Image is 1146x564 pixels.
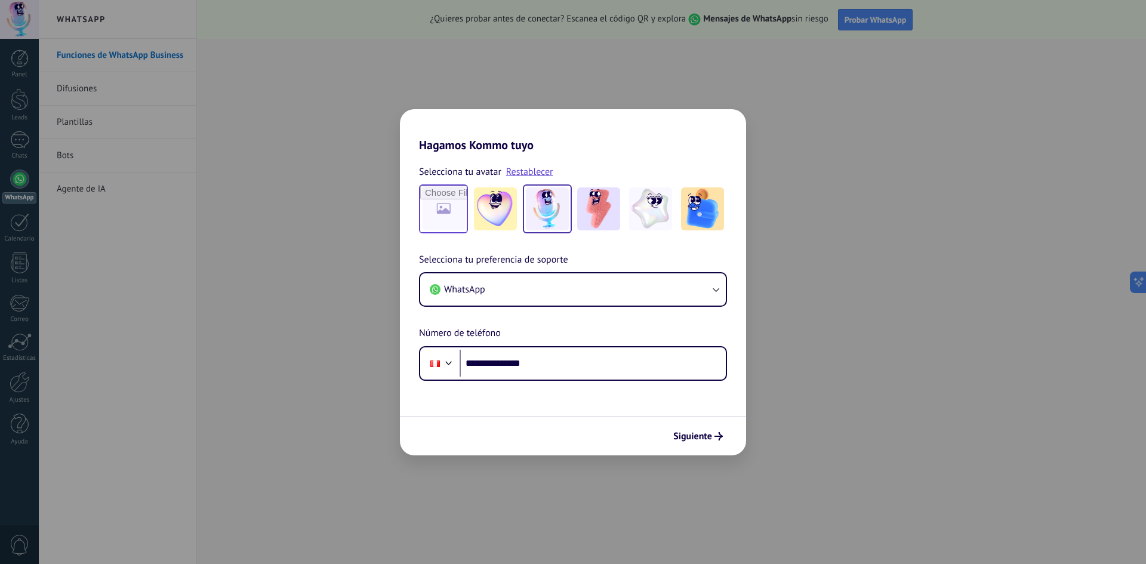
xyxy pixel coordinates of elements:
span: Número de teléfono [419,326,501,341]
img: -1.jpeg [474,187,517,230]
button: Siguiente [668,426,728,446]
span: Selecciona tu avatar [419,164,501,180]
h2: Hagamos Kommo tuyo [400,109,746,152]
img: -4.jpeg [629,187,672,230]
div: Peru: + 51 [424,351,446,376]
span: WhatsApp [444,283,485,295]
a: Restablecer [506,166,553,178]
span: Selecciona tu preferencia de soporte [419,252,568,268]
img: -5.jpeg [681,187,724,230]
span: Siguiente [673,432,712,440]
img: -2.jpeg [526,187,569,230]
button: WhatsApp [420,273,726,306]
img: -3.jpeg [577,187,620,230]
